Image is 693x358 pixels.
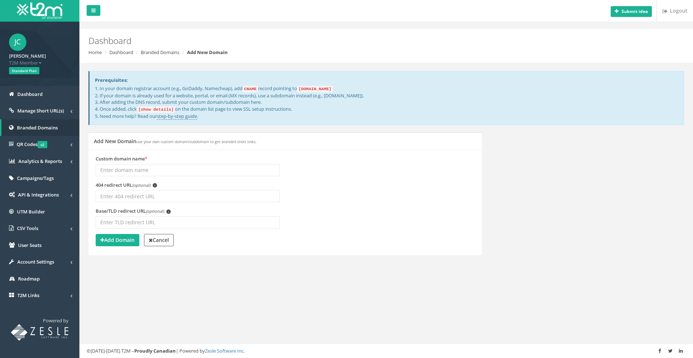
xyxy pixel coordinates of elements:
[88,36,583,45] h2: Dashboard
[43,317,69,324] span: Powered by
[17,175,54,181] span: Campaigns/Tags
[96,234,139,246] button: Add Domain
[109,49,133,56] a: Dashboard
[96,208,171,215] label: Base/TLD redirect URL
[144,234,174,246] a: Cancel
[9,51,70,66] a: [PERSON_NAME] T2M Member
[95,77,128,83] strong: Prerequisites:
[100,237,135,243] strong: Add Domain
[38,141,47,148] span: v2
[17,292,39,299] span: T2M Links
[17,91,43,97] span: Dashboard
[96,216,280,229] input: Enter TLD redirect URL
[87,348,686,354] div: ©[DATE]-[DATE] T2M – | Powered by
[141,49,179,56] a: Branded Domains
[17,225,38,231] span: CSV Tools
[134,348,176,354] strong: Proudly Canadian
[17,208,45,215] span: UTM Builder
[9,53,46,59] strong: [PERSON_NAME]
[9,34,26,51] span: JC
[132,182,150,188] em: (optional)
[9,59,70,66] span: T2M Member
[157,113,197,120] a: step-by-step guide
[17,3,62,19] img: T2M
[11,324,69,341] img: T2M URL Shortener powered by Zesle Software Inc.
[136,139,257,144] small: use your own custom domain/subdomain to get branded short links.
[17,258,54,265] span: Account Settings
[166,209,171,214] span: i
[18,191,59,198] span: API & Integrations
[96,190,280,202] input: Enter 404 redirect URL
[96,182,157,189] label: 404 redirect URL
[96,164,280,176] input: Enter domain name
[622,8,648,14] b: Submit idea
[187,49,228,56] strong: Add New Domain
[17,141,47,147] span: QR Codes
[18,275,40,282] span: Roadmap
[88,49,102,56] a: Home
[18,242,42,248] span: User Seats
[153,183,157,187] span: i
[611,6,652,17] button: Submit idea
[243,86,258,92] code: CNAME
[18,158,62,164] span: Analytics & Reports
[149,237,169,243] strong: Cancel
[94,138,257,144] h5: Add New Domain
[137,106,175,113] code: [show details]
[95,85,678,119] p: 1. In your domain registrar account (e.g., GoDaddy, Namecheap), add record pointing to 2. If your...
[9,67,39,74] span: Standard Plan
[17,124,58,131] span: Branded Domains
[96,155,147,162] label: Custom domain name
[205,348,245,354] a: Zesle Software Inc.
[146,208,164,214] em: (optional)
[17,107,64,114] span: Manage Short URL(s)
[297,86,333,92] code: [DOMAIN_NAME]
